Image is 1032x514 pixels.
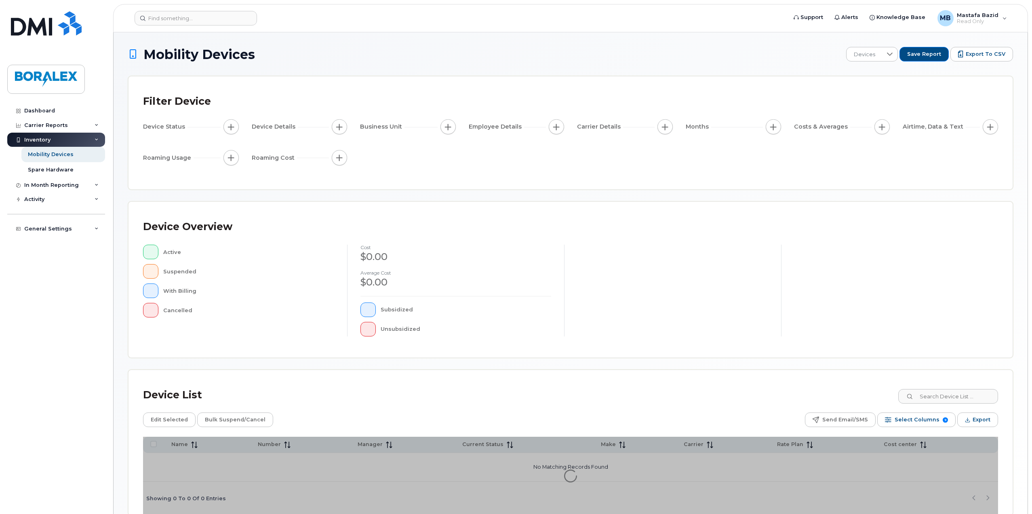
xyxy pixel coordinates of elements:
span: Mobility Devices [143,47,255,61]
span: Business Unit [360,123,404,131]
span: Carrier Details [577,123,623,131]
span: Device Status [143,123,187,131]
span: Edit Selected [151,414,188,426]
span: Roaming Cost [252,154,297,162]
h4: Average cost [360,270,551,275]
button: Edit Selected [143,412,196,427]
div: $0.00 [360,275,551,289]
button: Send Email/SMS [805,412,876,427]
span: Employee Details [469,123,524,131]
button: Export [957,412,998,427]
div: With Billing [163,283,335,298]
span: Bulk Suspend/Cancel [205,414,265,426]
span: Roaming Usage [143,154,194,162]
span: Save Report [907,51,941,58]
div: Device Overview [143,216,232,237]
span: Costs & Averages [794,123,850,131]
div: Cancelled [163,303,335,317]
span: Months [686,123,711,131]
span: Airtime, Data & Text [903,123,966,131]
span: Export to CSV [966,51,1005,58]
span: Select Columns [895,414,939,426]
input: Search Device List ... [898,389,998,404]
div: $0.00 [360,250,551,264]
div: Active [163,245,335,259]
span: Send Email/SMS [822,414,868,426]
button: Bulk Suspend/Cancel [197,412,273,427]
div: Subsidized [381,302,552,317]
span: Export [973,414,990,426]
button: Select Columns 9 [877,412,956,427]
div: Filter Device [143,91,211,112]
h4: cost [360,245,551,250]
div: Unsubsidized [381,322,552,336]
button: Save Report [899,47,949,61]
span: 9 [943,417,948,423]
span: Device Details [252,123,298,131]
button: Export to CSV [950,47,1013,61]
div: Device List [143,385,202,406]
span: Devices [847,47,882,62]
div: Suspended [163,264,335,279]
